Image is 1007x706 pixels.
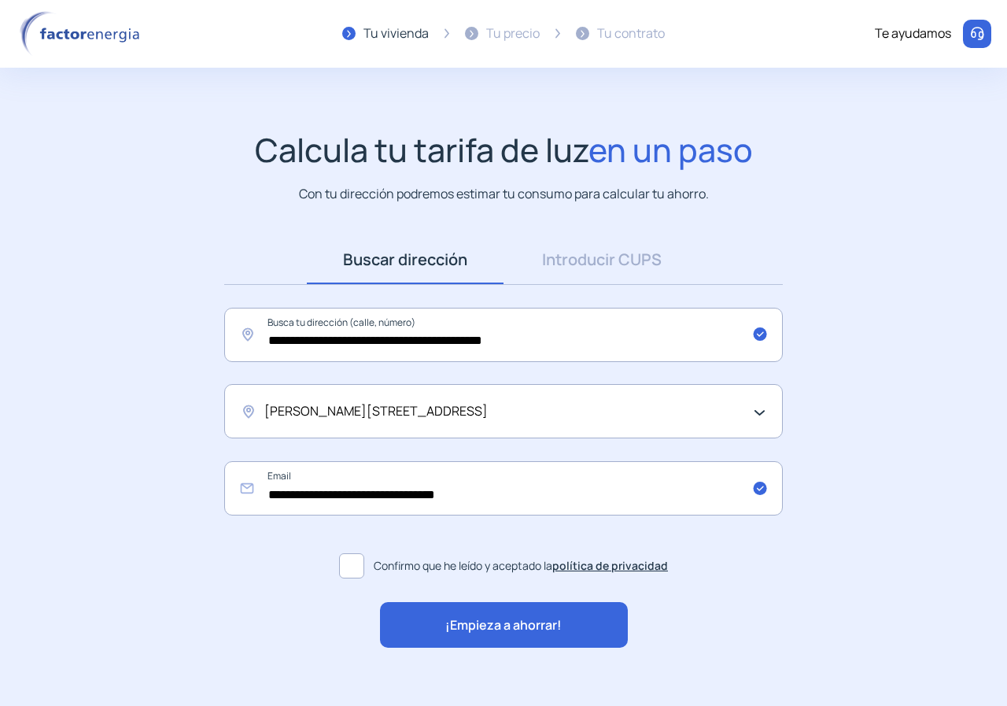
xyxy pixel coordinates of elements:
[588,128,753,172] span: en un paso
[969,26,985,42] img: llamar
[307,235,503,284] a: Buscar dirección
[503,235,700,284] a: Introducir CUPS
[552,558,668,573] a: política de privacidad
[16,11,149,57] img: logo factor
[486,24,540,44] div: Tu precio
[445,615,562,636] span: ¡Empieza a ahorrar!
[374,557,668,575] span: Confirmo que he leído y aceptado la
[255,131,753,169] h1: Calcula tu tarifa de luz
[363,24,429,44] div: Tu vivienda
[875,24,951,44] div: Te ayudamos
[264,401,488,422] span: [PERSON_NAME][STREET_ADDRESS]
[597,24,665,44] div: Tu contrato
[299,184,709,204] p: Con tu dirección podremos estimar tu consumo para calcular tu ahorro.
